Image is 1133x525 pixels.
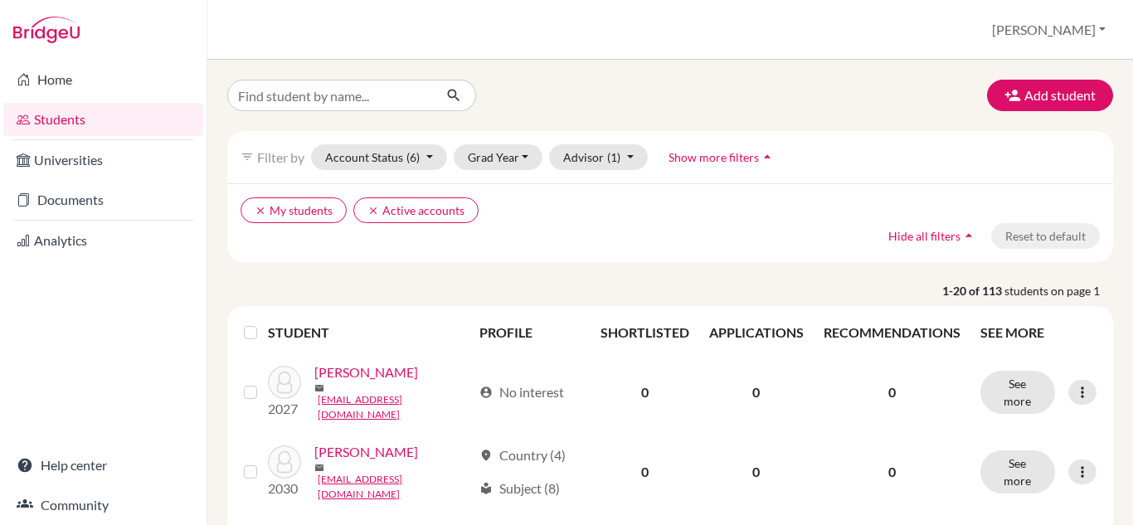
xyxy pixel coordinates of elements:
[814,313,970,352] th: RECOMMENDATIONS
[991,223,1100,249] button: Reset to default
[257,149,304,165] span: Filter by
[669,150,759,164] span: Show more filters
[3,224,203,257] a: Analytics
[318,392,472,422] a: [EMAIL_ADDRESS][DOMAIN_NAME]
[699,352,814,432] td: 0
[3,449,203,482] a: Help center
[268,479,301,498] p: 2030
[591,313,699,352] th: SHORTLISTED
[479,482,493,495] span: local_library
[960,227,977,244] i: arrow_drop_up
[268,445,301,479] img: Abraham, Natalia Melisse
[591,432,699,512] td: 0
[241,150,254,163] i: filter_list
[268,399,301,419] p: 2027
[699,313,814,352] th: APPLICATIONS
[888,229,960,243] span: Hide all filters
[607,150,620,164] span: (1)
[3,143,203,177] a: Universities
[3,489,203,522] a: Community
[13,17,80,43] img: Bridge-U
[479,386,493,399] span: account_circle
[479,382,564,402] div: No interest
[824,462,960,482] p: 0
[314,463,324,473] span: mail
[314,383,324,393] span: mail
[3,103,203,136] a: Students
[268,313,469,352] th: STUDENT
[1004,282,1113,299] span: students on page 1
[479,445,566,465] div: Country (4)
[699,432,814,512] td: 0
[3,63,203,96] a: Home
[454,144,543,170] button: Grad Year
[314,362,418,382] a: [PERSON_NAME]
[980,371,1055,414] button: See more
[479,449,493,462] span: location_on
[874,223,991,249] button: Hide all filtersarrow_drop_up
[980,450,1055,493] button: See more
[469,313,590,352] th: PROFILE
[987,80,1113,111] button: Add student
[479,479,560,498] div: Subject (8)
[654,144,790,170] button: Show more filtersarrow_drop_up
[591,352,699,432] td: 0
[759,148,776,165] i: arrow_drop_up
[824,382,960,402] p: 0
[227,80,433,111] input: Find student by name...
[318,472,472,502] a: [EMAIL_ADDRESS][DOMAIN_NAME]
[985,14,1113,46] button: [PERSON_NAME]
[367,205,379,216] i: clear
[353,197,479,223] button: clearActive accounts
[314,442,418,462] a: [PERSON_NAME]
[255,205,266,216] i: clear
[3,183,203,216] a: Documents
[311,144,447,170] button: Account Status(6)
[241,197,347,223] button: clearMy students
[268,366,301,399] img: Abinsay, Lance Matthew
[970,313,1106,352] th: SEE MORE
[406,150,420,164] span: (6)
[942,282,1004,299] strong: 1-20 of 113
[549,144,648,170] button: Advisor(1)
